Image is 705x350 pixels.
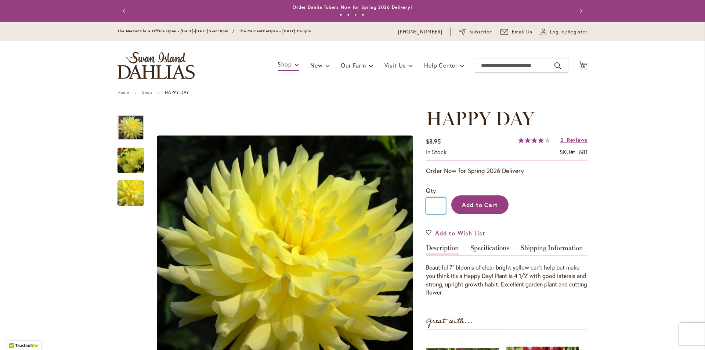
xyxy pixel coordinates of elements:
span: Add to Wish List [435,229,485,237]
img: HAPPY DAY [117,143,144,178]
span: Add to Cart [462,201,498,209]
button: 2 of 4 [347,14,350,16]
div: 681 [579,148,587,156]
img: HAPPY DAY [104,169,157,217]
span: Help Center [424,61,458,69]
a: Shipping Information [521,245,583,255]
div: Availability [426,148,446,156]
span: 88 [581,64,586,69]
button: 4 of 4 [362,14,364,16]
button: Previous [117,4,132,18]
div: 80% [518,137,550,143]
strong: SKU [560,148,575,156]
span: In stock [426,148,446,156]
span: Our Farm [341,61,366,69]
a: Shop [142,90,152,95]
strong: Great with... [426,315,473,327]
a: Description [426,245,459,255]
button: Next [573,4,587,18]
div: HAPPY DAY [117,108,151,140]
span: Qty [426,187,436,194]
p: Order Now for Spring 2026 Delivery [426,166,587,175]
span: Log In/Register [550,28,587,36]
span: Subscribe [469,28,492,36]
a: Order Dahlia Tubers Now for Spring 2026 Delivery! [293,4,412,10]
button: 3 of 4 [354,14,357,16]
button: 1 of 4 [340,14,342,16]
button: 88 [578,61,587,71]
a: store logo [117,52,195,79]
span: Shop [278,60,292,68]
span: The Mercantile & Office Open - [DATE]-[DATE] 9-4:30pm / The Mercantile [117,29,268,33]
span: $8.95 [426,137,441,145]
a: Subscribe [459,28,492,36]
span: 2 [560,136,564,143]
span: Visit Us [384,61,406,69]
span: Email Us [512,28,533,36]
div: HAPPY DAY [117,173,144,206]
div: Detailed Product Info [426,245,587,297]
iframe: Launch Accessibility Center [6,324,26,344]
a: Email Us [500,28,533,36]
a: 2 Reviews [560,136,587,143]
a: Log In/Register [540,28,587,36]
a: Add to Wish List [426,229,485,237]
a: [PHONE_NUMBER] [398,28,442,36]
div: HAPPY DAY [117,140,151,173]
span: Reviews [567,136,587,143]
strong: HAPPY DAY [165,90,189,95]
a: Home [117,90,129,95]
span: HAPPY DAY [426,107,534,130]
div: Beautiful 7" blooms of clear bright yellow can't help but make you think it's a Happy Day! Plant ... [426,263,587,297]
span: New [310,61,322,69]
button: Add to Cart [451,195,509,214]
a: Specifications [470,245,509,255]
span: Open - [DATE] 10-3pm [268,29,311,33]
